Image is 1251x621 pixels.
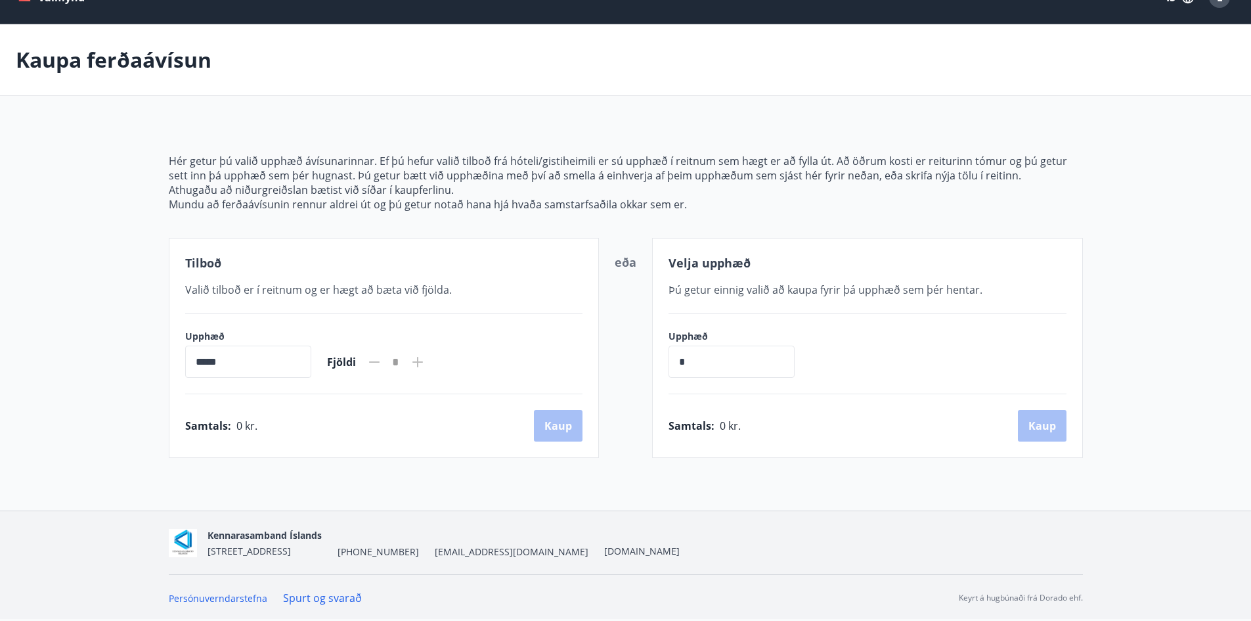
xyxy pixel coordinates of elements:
p: Mundu að ferðaávísunin rennur aldrei út og þú getur notað hana hjá hvaða samstarfsaðila okkar sem... [169,197,1083,212]
span: [STREET_ADDRESS] [208,545,291,557]
span: Þú getur einnig valið að kaupa fyrir þá upphæð sem þér hentar. [669,283,982,297]
label: Upphæð [669,330,808,343]
span: [PHONE_NUMBER] [338,545,419,559]
span: eða [615,254,636,270]
span: Samtals : [185,419,231,433]
span: [EMAIL_ADDRESS][DOMAIN_NAME] [435,545,588,559]
p: Kaupa ferðaávísun [16,45,211,74]
span: Kennarasamband Íslands [208,529,322,541]
span: 0 kr. [236,419,257,433]
a: Persónuverndarstefna [169,592,267,605]
span: Valið tilboð er í reitnum og er hægt að bæta við fjölda. [185,283,452,297]
span: Velja upphæð [669,255,751,271]
span: Samtals : [669,419,714,433]
span: Tilboð [185,255,221,271]
img: AOgasd1zjyUWmx8qB2GFbzp2J0ZxtdVPFY0E662R.png [169,529,197,557]
a: Spurt og svarað [283,591,362,605]
p: Athugaðu að niðurgreiðslan bætist við síðar í kaupferlinu. [169,183,1083,197]
a: [DOMAIN_NAME] [604,545,680,557]
span: Fjöldi [327,355,356,369]
label: Upphæð [185,330,311,343]
span: 0 kr. [720,419,741,433]
p: Hér getur þú valið upphæð ávísunarinnar. Ef þú hefur valið tilboð frá hóteli/gistiheimili er sú u... [169,154,1083,183]
p: Keyrt á hugbúnaði frá Dorado ehf. [959,592,1083,604]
